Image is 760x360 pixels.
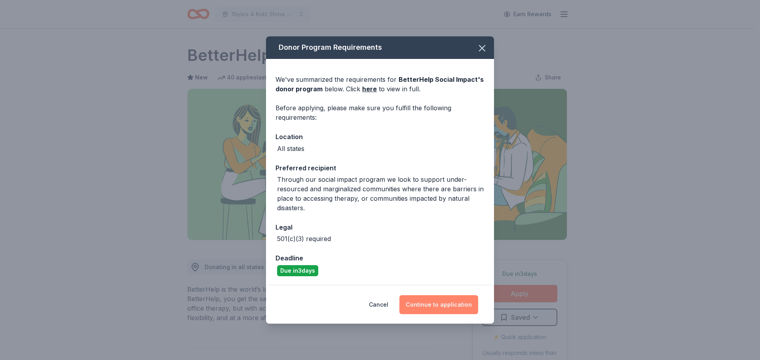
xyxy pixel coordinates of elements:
a: here [362,84,377,94]
div: Through our social impact program we look to support under-resourced and marginalized communities... [277,175,484,213]
div: Location [275,132,484,142]
button: Cancel [369,295,388,314]
div: We've summarized the requirements for below. Click to view in full. [275,75,484,94]
div: Legal [275,222,484,232]
div: Before applying, please make sure you fulfill the following requirements: [275,103,484,122]
div: Due in 3 days [277,265,318,276]
button: Continue to application [399,295,478,314]
div: Preferred recipient [275,163,484,173]
div: 501(c)(3) required [277,234,331,243]
div: All states [277,144,304,153]
div: Donor Program Requirements [266,36,494,59]
div: Deadline [275,253,484,263]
